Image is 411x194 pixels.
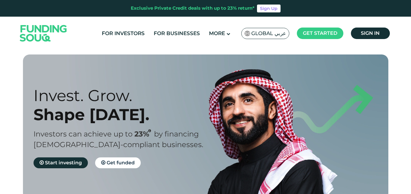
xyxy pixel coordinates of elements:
[361,30,380,36] span: Sign in
[148,129,151,133] i: 23% IRR (expected) ~ 15% Net yield (expected)
[34,86,216,105] div: Invest. Grow.
[152,28,201,38] a: For Businesses
[34,130,133,138] span: Investors can achieve up to
[209,30,225,36] span: More
[34,157,88,168] a: Start investing
[257,5,281,12] a: Sign Up
[303,30,337,36] span: Get started
[45,160,82,166] span: Start investing
[351,28,390,39] a: Sign in
[100,28,146,38] a: For Investors
[14,18,73,48] img: Logo
[131,5,255,12] div: Exclusive Private Credit deals with up to 23% return*
[107,160,135,166] span: Get funded
[34,105,216,124] div: Shape [DATE].
[245,31,250,36] img: SA Flag
[134,130,154,138] span: 23%
[95,157,141,168] a: Get funded
[251,30,286,37] span: Global عربي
